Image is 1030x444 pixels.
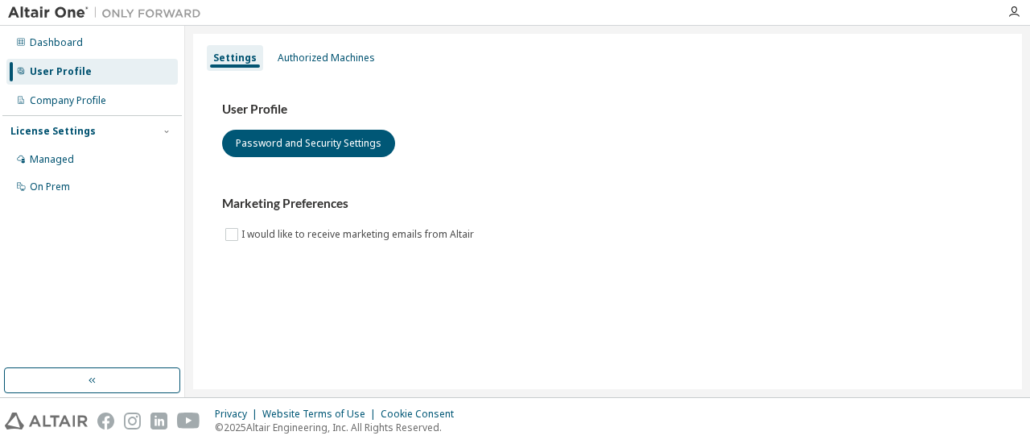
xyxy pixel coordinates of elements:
[124,413,141,429] img: instagram.svg
[215,421,463,434] p: © 2025 Altair Engineering, Inc. All Rights Reserved.
[97,413,114,429] img: facebook.svg
[278,52,375,64] div: Authorized Machines
[381,408,463,421] div: Cookie Consent
[30,181,70,193] div: On Prem
[30,65,92,78] div: User Profile
[222,196,993,212] h3: Marketing Preferences
[30,94,106,107] div: Company Profile
[5,413,88,429] img: altair_logo.svg
[150,413,167,429] img: linkedin.svg
[177,413,200,429] img: youtube.svg
[213,52,257,64] div: Settings
[30,36,83,49] div: Dashboard
[215,408,262,421] div: Privacy
[222,130,395,157] button: Password and Security Settings
[30,153,74,166] div: Managed
[10,125,96,138] div: License Settings
[241,225,477,244] label: I would like to receive marketing emails from Altair
[8,5,209,21] img: Altair One
[262,408,381,421] div: Website Terms of Use
[222,102,993,118] h3: User Profile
